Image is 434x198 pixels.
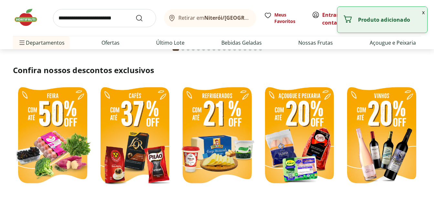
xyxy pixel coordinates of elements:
button: Go to page 14 from fs-carousel [242,42,248,57]
button: Go to page 17 from fs-carousel [258,42,263,57]
button: Go to page 7 from fs-carousel [206,42,211,57]
img: feira [13,83,92,189]
button: Go to page 5 from fs-carousel [196,42,201,57]
p: Produto adicionado [358,16,422,23]
button: Go to page 4 from fs-carousel [191,42,196,57]
a: Açougue e Peixaria [370,39,416,47]
button: Go to page 12 from fs-carousel [232,42,237,57]
button: Current page from fs-carousel [171,42,180,57]
button: Go to page 2 from fs-carousel [180,42,185,57]
span: Retirar em [178,15,250,21]
a: Criar conta [322,11,358,26]
button: Fechar notificação [419,7,427,18]
a: Bebidas Geladas [221,39,262,47]
button: Go to page 9 from fs-carousel [217,42,222,57]
a: Ofertas [101,39,120,47]
button: Go to page 13 from fs-carousel [237,42,242,57]
span: ou [322,11,351,27]
a: Entrar [322,11,339,18]
button: Retirar emNiterói/[GEOGRAPHIC_DATA] [164,9,256,27]
button: Go to page 16 from fs-carousel [253,42,258,57]
img: resfriados [260,83,339,189]
img: vinhos [342,83,421,189]
button: Go to page 11 from fs-carousel [227,42,232,57]
a: Último Lote [156,39,185,47]
button: Go to page 3 from fs-carousel [185,42,191,57]
button: Go to page 10 from fs-carousel [222,42,227,57]
button: Go to page 8 from fs-carousel [211,42,217,57]
b: Niterói/[GEOGRAPHIC_DATA] [204,14,278,21]
a: Meus Favoritos [264,12,304,25]
span: Meus Favoritos [274,12,304,25]
button: Go to page 6 from fs-carousel [201,42,206,57]
img: Hortifruti [13,8,45,27]
img: refrigerados [177,83,257,189]
button: Go to page 15 from fs-carousel [248,42,253,57]
input: search [53,9,156,27]
h2: Confira nossos descontos exclusivos [13,65,421,75]
img: café [95,83,175,189]
a: Nossas Frutas [298,39,333,47]
button: Submit Search [135,14,151,22]
button: Menu [18,35,26,50]
span: Departamentos [18,35,65,50]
